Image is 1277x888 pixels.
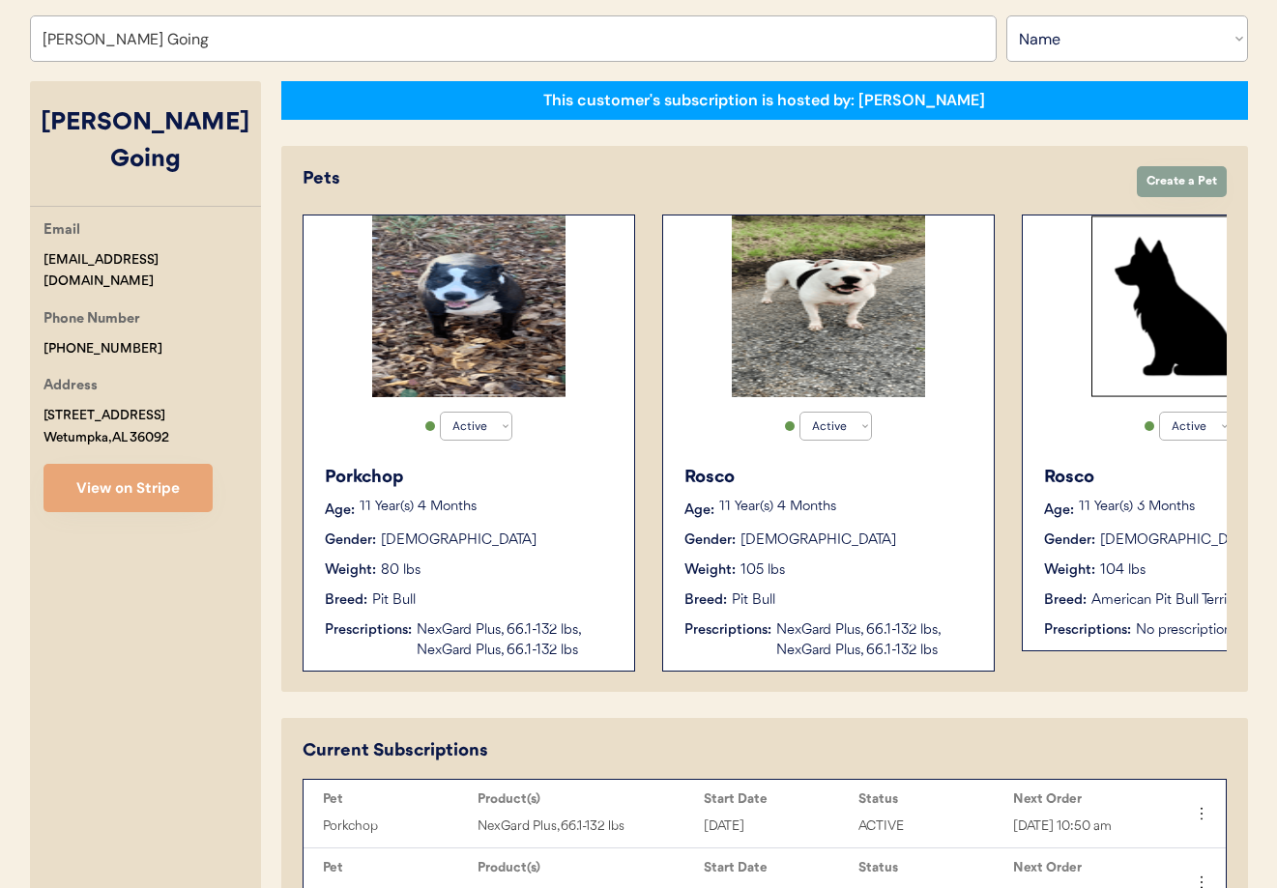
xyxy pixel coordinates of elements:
[1100,560,1146,581] div: 104 lbs
[1091,590,1239,611] div: American Pit Bull Terrier
[478,860,694,875] div: Product(s)
[303,166,1117,192] div: Pets
[684,620,771,641] div: Prescriptions:
[684,560,736,581] div: Weight:
[325,501,355,521] div: Age:
[360,501,615,514] p: 11 Year(s) 4 Months
[381,560,421,581] div: 80 lbs
[684,465,974,491] div: Rosco
[740,530,896,551] div: [DEMOGRAPHIC_DATA]
[381,530,537,551] div: [DEMOGRAPHIC_DATA]
[1044,501,1074,521] div: Age:
[44,308,140,332] div: Phone Number
[417,620,615,661] div: NexGard Plus, 66.1-132 lbs, NexGard Plus, 66.1-132 lbs
[44,464,213,512] button: View on Stripe
[684,501,714,521] div: Age:
[732,590,775,611] div: Pit Bull
[303,738,488,764] div: Current Subscriptions
[776,620,974,661] div: NexGard Plus, 66.1-132 lbs, NexGard Plus, 66.1-132 lbs
[1044,560,1095,581] div: Weight:
[858,816,1003,838] div: ACTIVE
[325,530,376,551] div: Gender:
[478,791,694,807] div: Product(s)
[704,860,849,875] div: Start Date
[372,590,416,611] div: Pit Bull
[478,816,694,838] div: NexGard Plus, 66.1-132 lbs
[44,249,261,294] div: [EMAIL_ADDRESS][DOMAIN_NAME]
[1013,860,1158,875] div: Next Order
[1044,590,1087,611] div: Breed:
[30,105,261,178] div: [PERSON_NAME] Going
[684,590,727,611] div: Breed:
[732,215,925,397] img: IMG_2800.png
[323,816,468,838] div: Porkchop
[684,530,736,551] div: Gender:
[325,620,412,641] div: Prescriptions:
[44,219,80,243] div: Email
[1044,620,1131,641] div: Prescriptions:
[44,375,98,399] div: Address
[1100,530,1256,551] div: [DEMOGRAPHIC_DATA]
[44,405,169,449] div: [STREET_ADDRESS] Wetumpka, AL 36092
[719,501,974,514] p: 11 Year(s) 4 Months
[30,15,997,62] input: Search by name
[858,860,1003,875] div: Status
[543,90,985,111] div: This customer's subscription is hosted by: [PERSON_NAME]
[325,590,367,611] div: Breed:
[325,560,376,581] div: Weight:
[858,791,1003,807] div: Status
[325,465,615,491] div: Porkchop
[1137,166,1227,197] button: Create a Pet
[1013,791,1158,807] div: Next Order
[1013,816,1158,838] div: [DATE] 10:50 am
[1044,530,1095,551] div: Gender:
[704,816,849,838] div: [DATE]
[44,338,162,360] div: [PHONE_NUMBER]
[323,860,468,875] div: Pet
[323,791,468,807] div: Pet
[740,560,785,581] div: 105 lbs
[372,215,566,397] img: IMG_1849.png
[704,791,849,807] div: Start Date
